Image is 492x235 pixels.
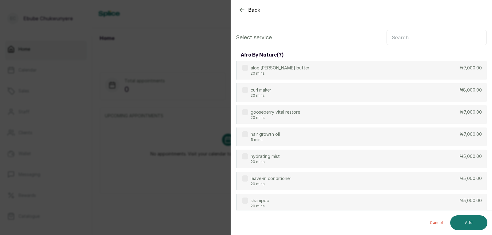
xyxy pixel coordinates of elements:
p: 20 mins [251,71,309,76]
p: ₦5,000.00 [459,175,482,182]
input: Search. [387,30,487,45]
p: ₦7,000.00 [460,65,482,71]
button: Add [450,215,487,230]
p: ₦8,000.00 [459,87,482,93]
p: 20 mins [251,182,291,186]
p: ₦7,000.00 [460,109,482,115]
p: shampoo [251,198,269,204]
p: 20 mins [251,115,300,120]
p: ₦5,000.00 [459,198,482,204]
p: 20 mins [251,204,269,209]
h3: afro by nature ( 7 ) [241,51,284,59]
p: 5 mins [251,137,280,142]
p: ₦7,000.00 [460,131,482,137]
p: curl maker [251,87,271,93]
p: hydrating mist [251,153,280,159]
p: gooseberry vital restore [251,109,300,115]
p: 20 mins [251,93,271,98]
button: Cancel [425,215,448,230]
span: Back [248,6,260,14]
p: hair growth oil [251,131,280,137]
p: ₦5,000.00 [459,153,482,159]
p: leave-in conditioner [251,175,291,182]
button: Back [238,6,260,14]
p: aloe [PERSON_NAME] butter [251,65,309,71]
p: 20 mins [251,159,280,164]
p: Select service [236,33,272,42]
